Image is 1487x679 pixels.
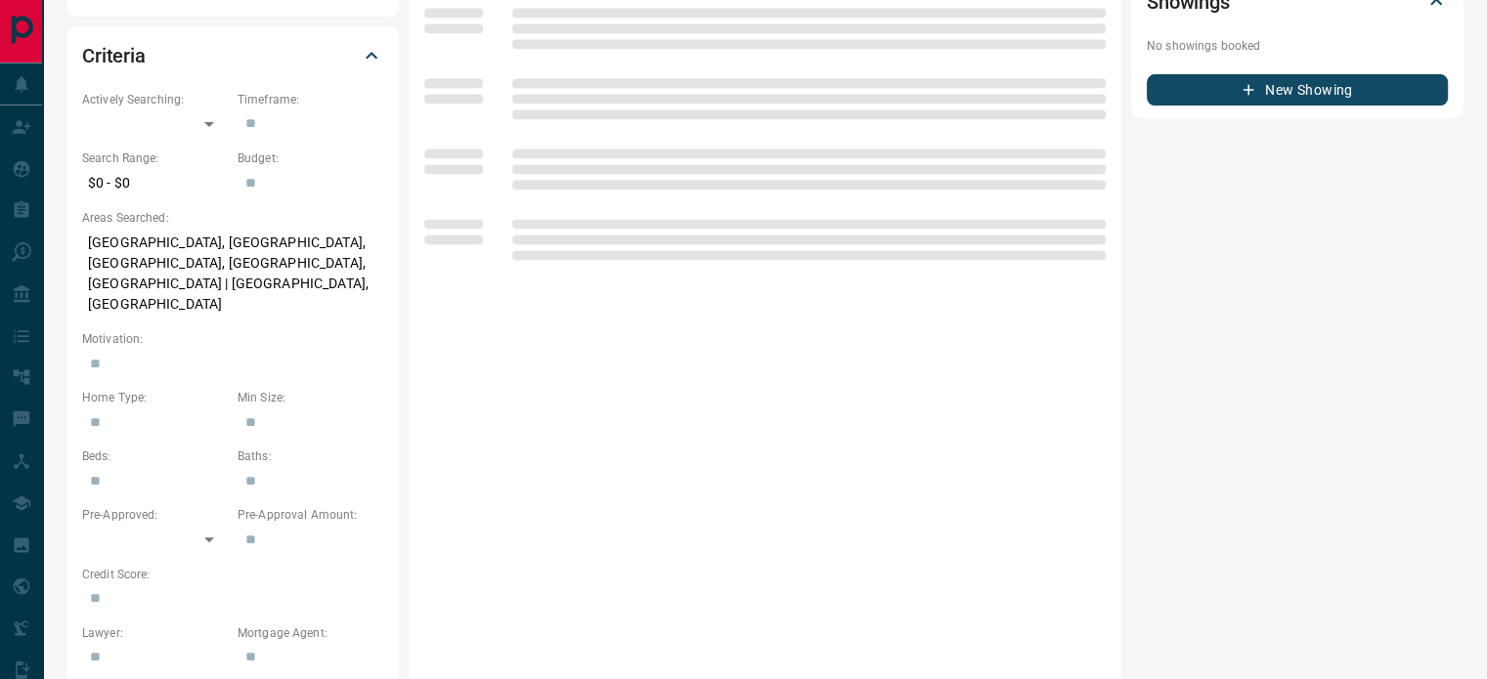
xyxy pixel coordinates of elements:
p: Min Size: [238,389,383,406]
p: [GEOGRAPHIC_DATA], [GEOGRAPHIC_DATA], [GEOGRAPHIC_DATA], [GEOGRAPHIC_DATA], [GEOGRAPHIC_DATA] | [... [82,227,383,320]
div: Criteria [82,32,383,79]
p: Pre-Approved: [82,506,228,524]
p: Home Type: [82,389,228,406]
p: Actively Searching: [82,91,228,108]
p: Motivation: [82,330,383,348]
p: Budget: [238,149,383,167]
p: Areas Searched: [82,209,383,227]
p: Baths: [238,447,383,465]
p: Timeframe: [238,91,383,108]
button: New Showing [1147,74,1448,106]
p: $0 - $0 [82,167,228,199]
p: No showings booked [1147,37,1448,55]
p: Beds: [82,447,228,465]
h2: Criteria [82,40,146,71]
p: Lawyer: [82,624,228,642]
p: Mortgage Agent: [238,624,383,642]
p: Search Range: [82,149,228,167]
p: Pre-Approval Amount: [238,506,383,524]
p: Credit Score: [82,566,383,583]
